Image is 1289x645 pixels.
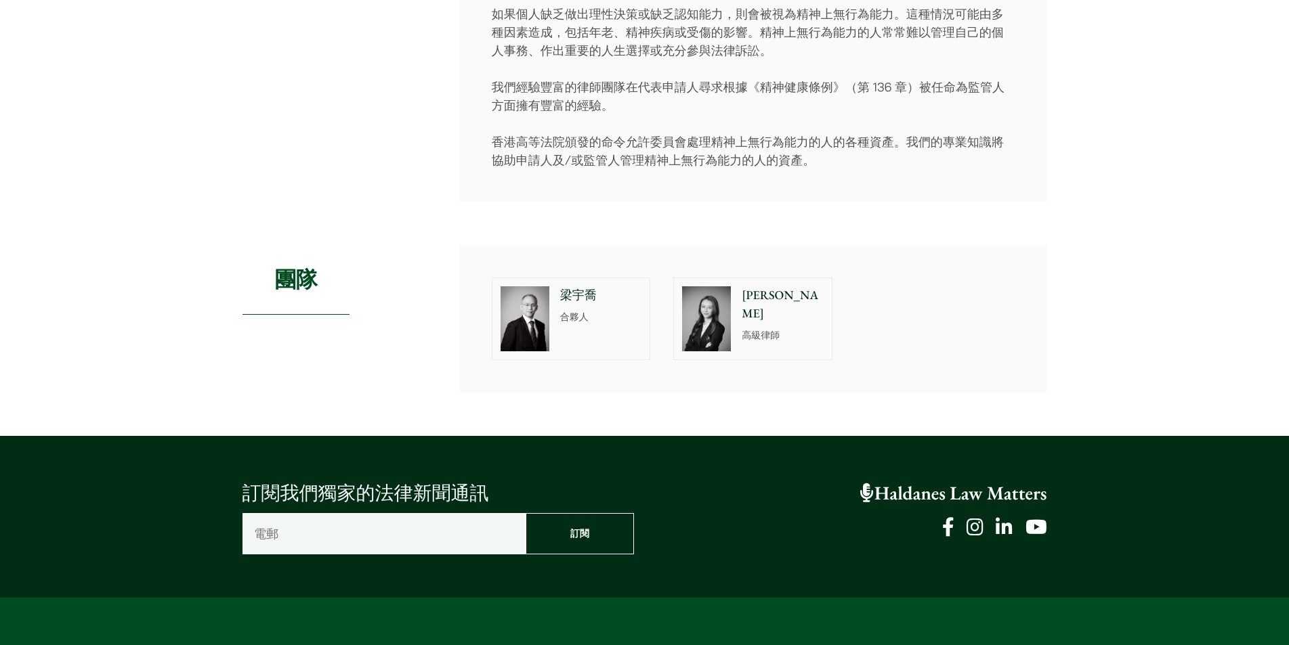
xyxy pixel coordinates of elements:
[560,310,642,324] p: 合夥人
[526,513,634,554] input: 訂閱
[242,479,634,508] p: 訂閱我們獨家的法律新聞通訊
[492,5,1015,60] p: 如果個人缺乏做出理性決策或缺乏認知能力，則會被視為精神上無行為能力。這種情況可能由多種因素造成，包括年老、精神疾病或受傷的影響。精神上無行為能力的人常常難以管理自己的個人事務、作出重要的人生選擇...
[242,245,350,315] h2: 團隊
[742,328,824,342] p: 高級律師
[492,277,651,360] a: 梁宇喬 合夥人
[860,481,1047,506] a: Haldanes Law Matters
[742,286,824,323] p: [PERSON_NAME]
[492,133,1015,169] p: 香港高等法院頒發的命令允許委員會處理精神上無行為能力的人的各種資產。我們的專業知識將協助申請人及/或監管人管理精神上無行為能力的人的資產。
[673,277,832,360] a: [PERSON_NAME] 高級律師
[492,78,1015,114] p: 我們經驗豐富的律師團隊在代表申請人尋求根據《精神健康條例》（第 136 章）被任命為監管人方面擁有豐富的經驗。
[242,513,526,554] input: 電郵
[560,286,642,305] p: 梁宇喬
